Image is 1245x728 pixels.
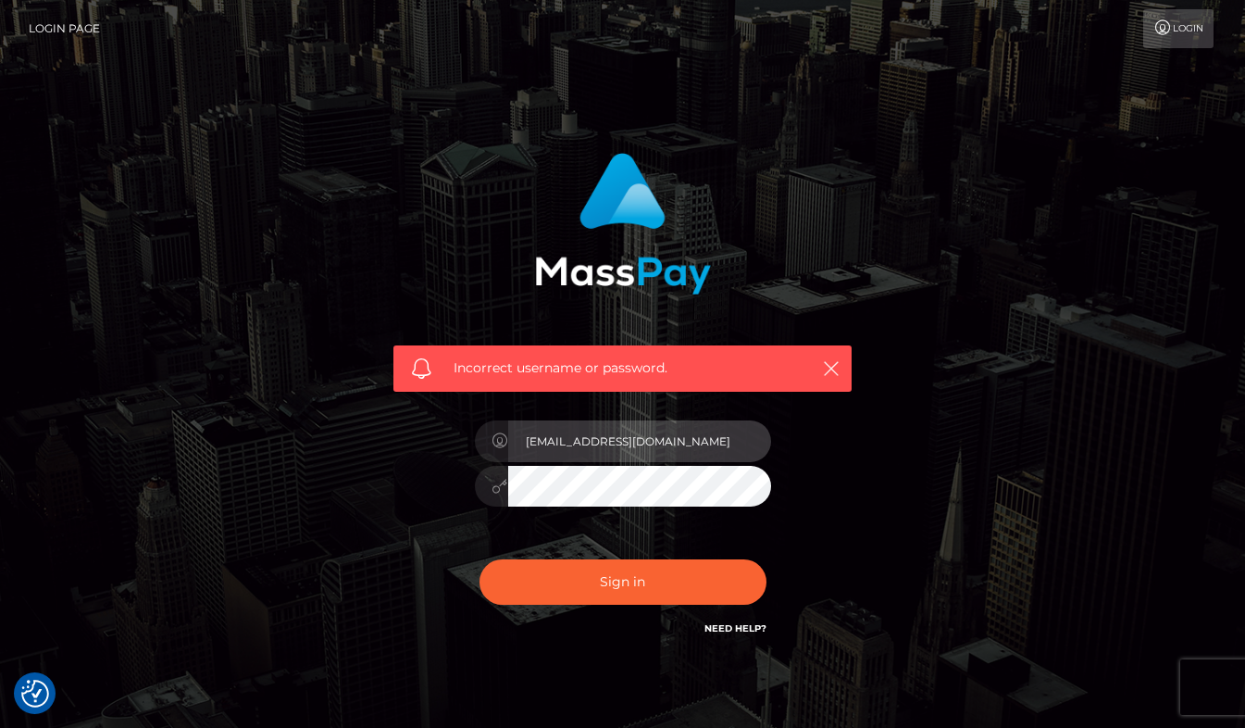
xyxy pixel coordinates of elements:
[21,680,49,708] button: Consent Preferences
[704,622,766,634] a: Need Help?
[1143,9,1214,48] a: Login
[454,358,791,378] span: Incorrect username or password.
[508,420,771,462] input: Username...
[29,9,100,48] a: Login Page
[479,559,766,605] button: Sign in
[21,680,49,708] img: Revisit consent button
[535,153,711,295] img: MassPay Login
